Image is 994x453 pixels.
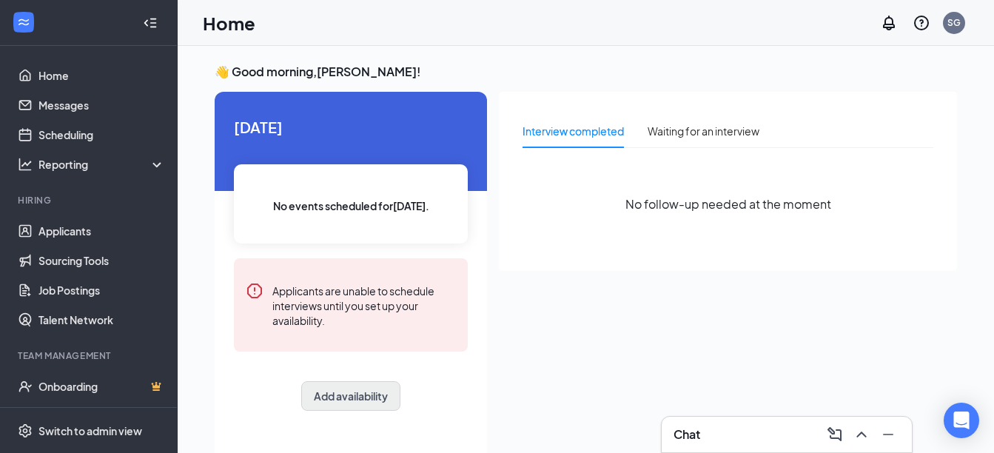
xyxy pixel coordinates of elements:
div: Team Management [18,349,162,362]
svg: Minimize [879,426,897,443]
div: Applicants are unable to schedule interviews until you set up your availability. [272,282,456,328]
button: ComposeMessage [823,423,847,446]
svg: Notifications [880,14,898,32]
div: Waiting for an interview [648,123,759,139]
a: Job Postings [38,275,165,305]
button: Minimize [876,423,900,446]
a: Sourcing Tools [38,246,165,275]
a: TeamCrown [38,401,165,431]
a: Messages [38,90,165,120]
svg: Collapse [143,16,158,30]
button: Add availability [301,381,400,411]
svg: WorkstreamLogo [16,15,31,30]
span: No events scheduled for [DATE] . [273,198,429,214]
h3: 👋 Good morning, [PERSON_NAME] ! [215,64,957,80]
a: Home [38,61,165,90]
div: Open Intercom Messenger [944,403,979,438]
a: Scheduling [38,120,165,150]
a: Talent Network [38,305,165,335]
svg: Error [246,282,263,300]
button: ChevronUp [850,423,873,446]
a: OnboardingCrown [38,372,165,401]
span: [DATE] [234,115,468,138]
div: Switch to admin view [38,423,142,438]
svg: ChevronUp [853,426,870,443]
svg: Settings [18,423,33,438]
div: Interview completed [523,123,624,139]
span: No follow-up needed at the moment [625,195,831,213]
h3: Chat [674,426,700,443]
svg: Analysis [18,157,33,172]
svg: ComposeMessage [826,426,844,443]
h1: Home [203,10,255,36]
svg: QuestionInfo [913,14,930,32]
div: SG [947,16,961,29]
div: Hiring [18,194,162,207]
a: Applicants [38,216,165,246]
div: Reporting [38,157,166,172]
